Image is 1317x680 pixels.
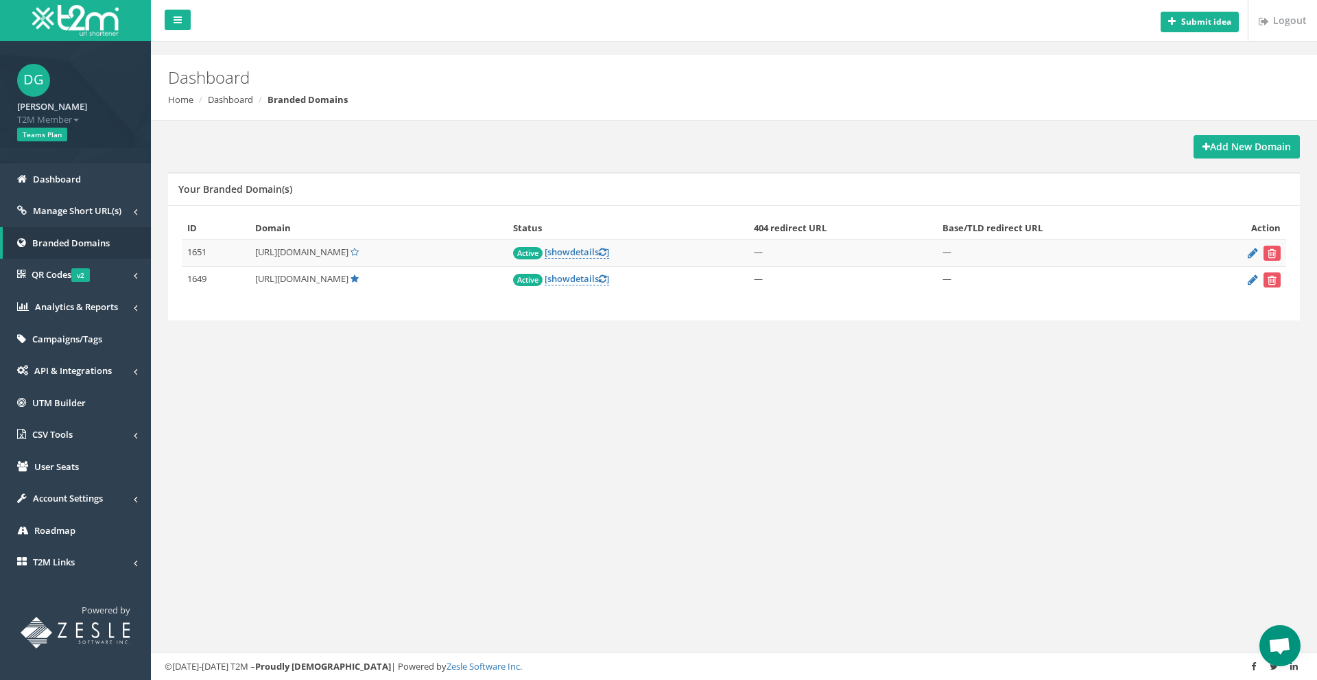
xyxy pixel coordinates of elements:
[32,333,102,345] span: Campaigns/Tags
[182,216,250,240] th: ID
[168,69,1108,86] h2: Dashboard
[208,93,253,106] a: Dashboard
[545,246,609,259] a: [showdetails]
[508,216,748,240] th: Status
[255,660,391,672] strong: Proudly [DEMOGRAPHIC_DATA]
[71,268,90,282] span: v2
[32,428,73,441] span: CSV Tools
[17,100,87,113] strong: [PERSON_NAME]
[1181,16,1231,27] b: Submit idea
[513,274,543,286] span: Active
[1194,135,1300,159] a: Add New Domain
[165,660,1303,673] div: ©[DATE]-[DATE] T2M – | Powered by
[182,240,250,267] td: 1651
[32,237,110,249] span: Branded Domains
[32,397,86,409] span: UTM Builder
[250,216,508,240] th: Domain
[178,184,292,194] h5: Your Branded Domain(s)
[1161,12,1239,32] button: Submit idea
[937,240,1187,267] td: —
[1259,625,1301,666] div: Open chat
[168,93,193,106] a: Home
[34,524,75,537] span: Roadmap
[82,604,130,616] span: Powered by
[255,246,348,258] span: [URL][DOMAIN_NAME]
[255,272,348,285] span: [URL][DOMAIN_NAME]
[33,556,75,568] span: T2M Links
[182,267,250,294] td: 1649
[1187,216,1286,240] th: Action
[545,272,609,285] a: [showdetails]
[447,660,522,672] a: Zesle Software Inc.
[513,247,543,259] span: Active
[34,364,112,377] span: API & Integrations
[33,204,121,217] span: Manage Short URL(s)
[351,272,359,285] a: Default
[17,64,50,97] span: DG
[547,272,570,285] span: show
[32,268,90,281] span: QR Codes
[32,5,119,36] img: T2M
[34,460,79,473] span: User Seats
[268,93,348,106] strong: Branded Domains
[1202,140,1291,153] strong: Add New Domain
[17,97,134,126] a: [PERSON_NAME] T2M Member
[35,301,118,313] span: Analytics & Reports
[937,267,1187,294] td: —
[547,246,570,258] span: show
[33,173,81,185] span: Dashboard
[17,113,134,126] span: T2M Member
[748,267,937,294] td: —
[33,492,103,504] span: Account Settings
[17,128,67,141] span: Teams Plan
[748,216,937,240] th: 404 redirect URL
[21,617,130,648] img: T2M URL Shortener powered by Zesle Software Inc.
[748,240,937,267] td: —
[937,216,1187,240] th: Base/TLD redirect URL
[351,246,359,258] a: Set Default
